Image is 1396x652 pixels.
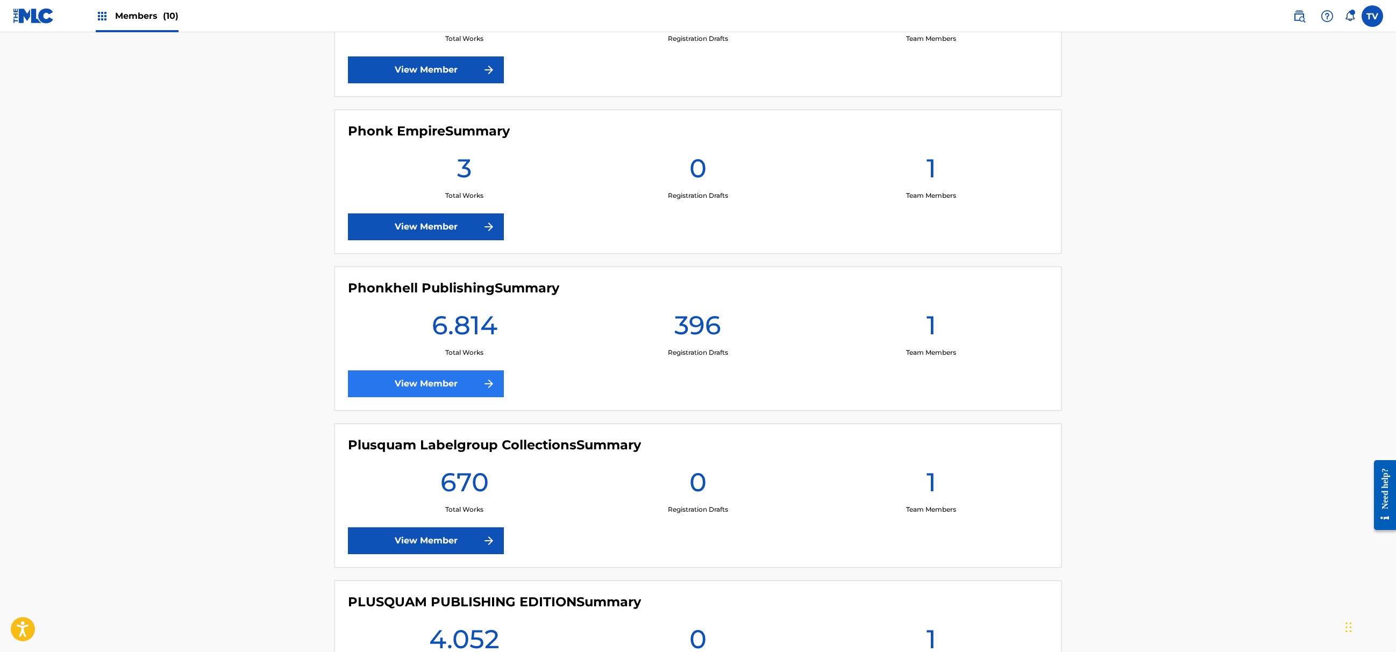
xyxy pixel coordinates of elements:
h1: 3 [457,152,472,191]
img: f7272a7cc735f4ea7f67.svg [482,63,495,76]
h4: Plusquam Labelgroup Collections [348,437,641,453]
a: View Member [348,213,504,240]
h4: PLUSQUAM PUBLISHING EDITION [348,594,641,610]
p: Team Members [906,34,956,44]
h1: 6.814 [432,309,497,348]
div: Ziehen [1345,611,1352,643]
img: MLC Logo [13,8,54,24]
iframe: Resource Center [1366,452,1396,539]
a: Public Search [1288,5,1310,27]
a: View Member [348,56,504,83]
h1: 1 [927,152,936,191]
p: Team Members [906,191,956,200]
h1: 0 [689,152,707,191]
img: f7272a7cc735f4ea7f67.svg [482,220,495,233]
h1: 1 [927,309,936,348]
h1: 0 [689,466,707,505]
div: Chat-Widget [1342,600,1396,652]
div: Help [1316,5,1338,27]
div: Notifications [1344,11,1355,22]
h4: Phonk Empire [348,123,510,139]
p: Total Works [445,505,483,514]
p: Registration Drafts [668,191,728,200]
p: Total Works [445,191,483,200]
iframe: Chat Widget [1342,600,1396,652]
img: Top Rightsholders [96,10,109,23]
h4: Phonkhell Publishing [348,280,559,296]
h1: 1 [927,466,936,505]
div: User Menu [1362,5,1383,27]
p: Registration Drafts [668,348,728,357]
h1: 396 [674,309,721,348]
img: f7272a7cc735f4ea7f67.svg [482,534,495,547]
img: search [1293,10,1306,23]
span: Members [115,10,179,22]
p: Team Members [906,505,956,514]
p: Team Members [906,348,956,357]
a: View Member [348,370,504,397]
p: Registration Drafts [668,505,728,514]
h1: 670 [440,466,489,505]
p: Total Works [445,348,483,357]
p: Total Works [445,34,483,44]
a: View Member [348,527,504,554]
p: Registration Drafts [668,34,728,44]
span: (10) [163,11,179,21]
img: help [1321,10,1334,23]
img: f7272a7cc735f4ea7f67.svg [482,377,495,390]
